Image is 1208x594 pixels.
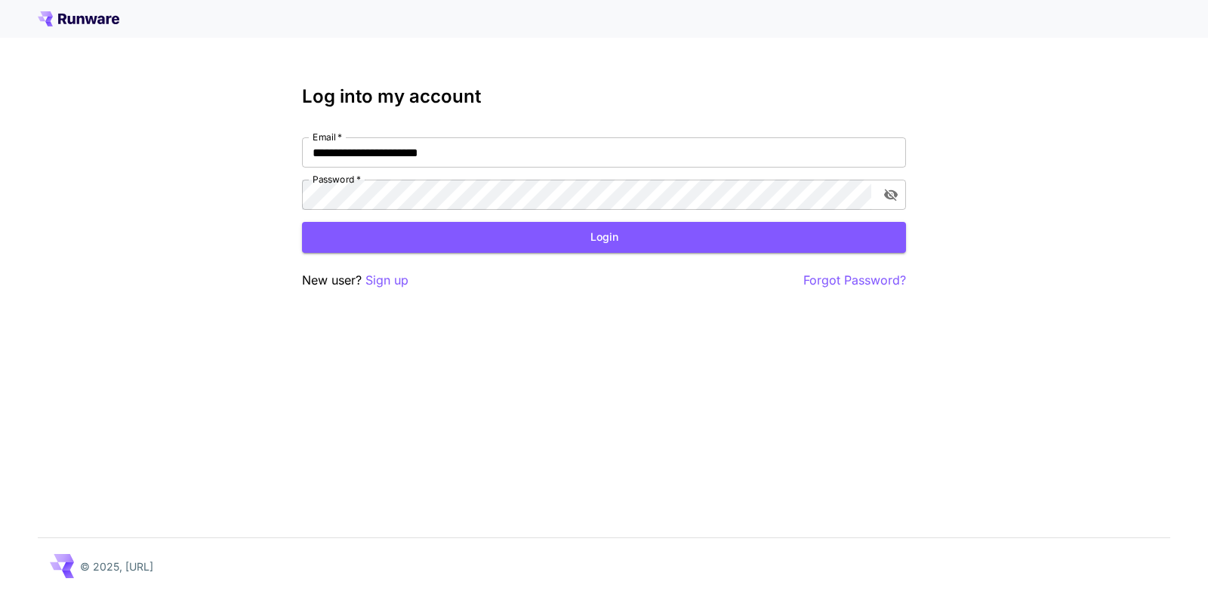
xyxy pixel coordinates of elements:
[313,131,342,143] label: Email
[313,173,361,186] label: Password
[302,271,408,290] p: New user?
[302,86,906,107] h3: Log into my account
[803,271,906,290] button: Forgot Password?
[302,222,906,253] button: Login
[365,271,408,290] button: Sign up
[877,181,904,208] button: toggle password visibility
[80,559,153,574] p: © 2025, [URL]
